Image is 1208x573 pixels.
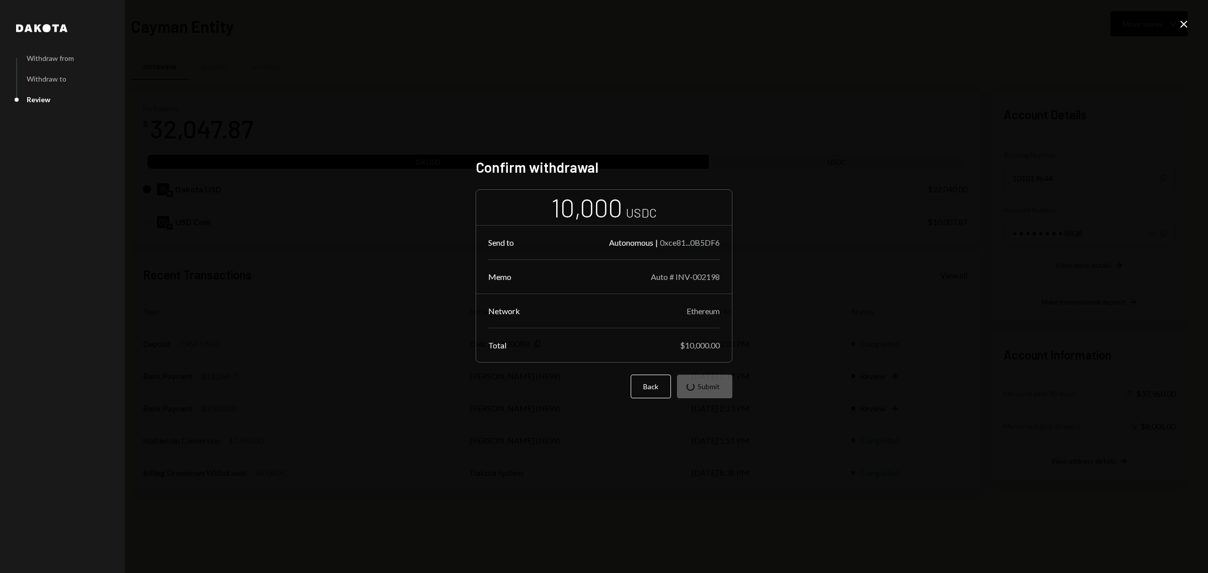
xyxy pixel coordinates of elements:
[551,192,622,224] div: 10,000
[488,306,520,316] div: Network
[631,375,671,398] button: Back
[27,75,66,83] div: Withdraw to
[655,238,658,247] div: |
[687,306,720,316] div: Ethereum
[488,238,514,247] div: Send to
[488,272,511,281] div: Memo
[651,272,720,281] div: Auto # INV-002198
[488,340,506,350] div: Total
[27,95,50,104] div: Review
[660,238,720,247] div: 0xce81...0B5DF6
[476,158,732,177] h2: Confirm withdrawal
[626,204,657,221] div: USDC
[680,340,720,350] div: $10,000.00
[609,238,653,247] div: Autonomous
[27,54,74,62] div: Withdraw from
